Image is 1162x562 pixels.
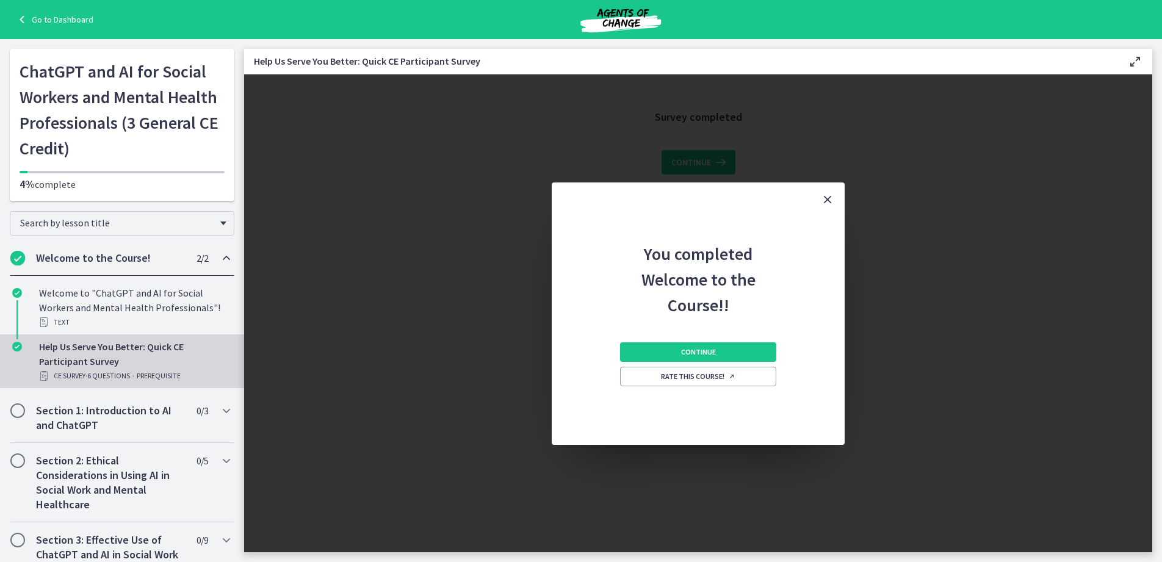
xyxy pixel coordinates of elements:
[39,315,229,330] div: Text
[197,251,208,265] span: 2 / 2
[20,177,225,192] p: complete
[10,251,25,265] i: Completed
[36,403,185,433] h2: Section 1: Introduction to AI and ChatGPT
[39,369,229,383] div: CE Survey
[254,54,1108,68] h3: Help Us Serve You Better: Quick CE Participant Survey
[20,177,35,191] span: 4%
[728,373,735,380] i: Opens in a new window
[39,286,229,330] div: Welcome to "ChatGPT and AI for Social Workers and Mental Health Professionals"!
[12,288,22,298] i: Completed
[547,5,694,34] img: Agents of Change Social Work Test Prep
[20,59,225,161] h1: ChatGPT and AI for Social Workers and Mental Health Professionals (3 General CE Credit)
[618,217,779,318] h2: You completed Welcome to the Course!!
[36,453,185,512] h2: Section 2: Ethical Considerations in Using AI in Social Work and Mental Healthcare
[197,453,208,468] span: 0 / 5
[620,367,776,386] a: Rate this course! Opens in a new window
[12,342,22,351] i: Completed
[197,403,208,418] span: 0 / 3
[681,347,716,357] span: Continue
[197,533,208,547] span: 0 / 9
[810,182,845,217] button: Close
[132,369,134,383] span: ·
[20,217,214,229] span: Search by lesson title
[36,251,185,265] h2: Welcome to the Course!
[137,369,181,383] span: PREREQUISITE
[661,372,735,381] span: Rate this course!
[10,211,234,236] div: Search by lesson title
[39,339,229,383] div: Help Us Serve You Better: Quick CE Participant Survey
[15,12,93,27] a: Go to Dashboard
[620,342,776,362] button: Continue
[85,369,130,383] span: · 6 Questions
